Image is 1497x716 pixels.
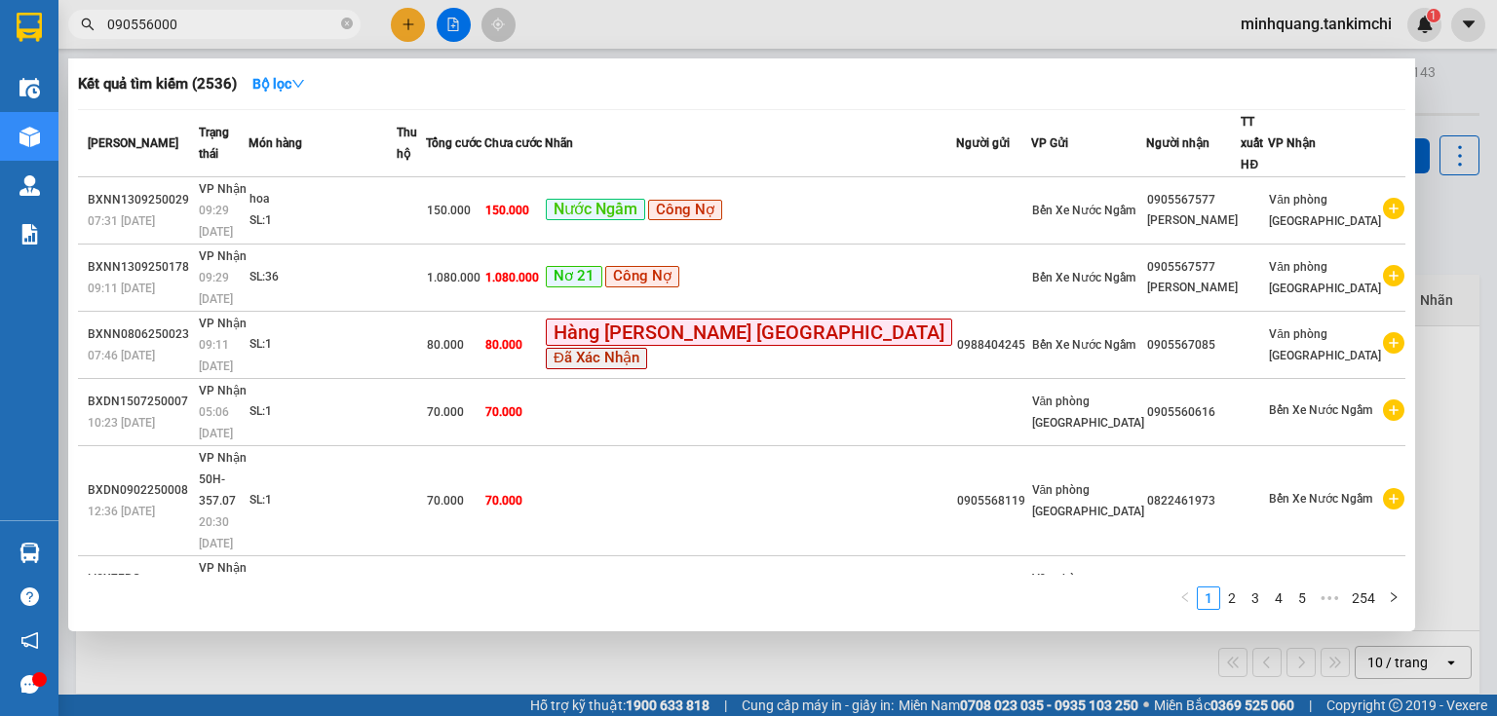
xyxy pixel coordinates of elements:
span: right [1388,591,1400,603]
a: 3 [1245,587,1266,609]
span: 07:31 [DATE] [88,214,155,228]
span: 09:11 [DATE] [199,338,233,373]
div: SL: 1 [249,334,396,356]
span: 12:36 [DATE] [88,505,155,518]
li: Previous Page [1173,586,1197,610]
span: Hàng [PERSON_NAME] [GEOGRAPHIC_DATA] [546,319,952,346]
button: left [1173,586,1197,610]
span: 05:06 [DATE] [199,405,233,440]
div: 0822461973 [1147,491,1241,511]
span: plus-circle [1383,332,1404,354]
span: VP Nhận 50H-357.07 [199,451,247,508]
span: Món hàng [249,136,302,150]
span: 1.080.000 [485,271,539,284]
img: warehouse-icon [19,127,40,147]
span: search [81,18,95,31]
a: 254 [1346,587,1381,609]
div: 0905567577 [1147,190,1241,210]
span: ••• [1314,586,1345,610]
span: 70.000 [485,494,522,508]
span: plus-circle [1383,198,1404,219]
span: plus-circle [1383,265,1404,286]
a: 2 [1221,587,1243,609]
div: 0905560616 [1147,402,1241,423]
span: Bến Xe Nước Ngầm [1032,271,1135,284]
li: 1 [1197,586,1220,610]
img: logo-vxr [17,13,42,42]
span: 70.000 [427,405,464,419]
li: 2 [1220,586,1244,610]
div: LISX7FBQ [88,569,193,589]
img: warehouse-icon [19,175,40,196]
span: 20:30 [DATE] [199,515,233,550]
span: Bến Xe Nước Ngầm [1032,204,1135,217]
div: 0905567085 [1147,335,1241,356]
span: Tổng cước [426,136,481,150]
div: 0988404245 [957,335,1030,356]
span: VP Nhận [1268,136,1316,150]
span: 80.000 [485,338,522,352]
img: warehouse-icon [19,78,40,98]
span: Văn phòng [GEOGRAPHIC_DATA] [1032,483,1144,518]
strong: Bộ lọc [252,76,305,92]
span: Chưa cước [484,136,542,150]
span: 10:23 [DATE] [88,416,155,430]
span: notification [20,631,39,650]
span: 09:29 [DATE] [199,271,233,306]
span: plus-circle [1383,399,1404,421]
button: Bộ lọcdown [237,68,321,99]
span: Văn phòng [GEOGRAPHIC_DATA] [1269,193,1381,228]
div: 0905567577 [1147,257,1241,278]
span: VP Nhận [199,182,247,196]
div: hoa [249,189,396,210]
div: SL: 1 [249,401,396,423]
span: Công Nợ [648,200,722,221]
li: 3 [1244,586,1267,610]
span: 70.000 [485,405,522,419]
span: 09:29 [DATE] [199,204,233,239]
a: 1 [1198,587,1219,609]
span: Trạng thái [199,126,229,161]
div: 0905568119 [957,491,1030,511]
div: SL: 1 [249,210,396,232]
span: Đã Xác Nhận [546,348,647,369]
a: 4 [1268,587,1289,609]
img: warehouse-icon [19,543,40,563]
a: 5 [1291,587,1313,609]
input: Tìm tên, số ĐT hoặc mã đơn [107,14,337,35]
div: SL: 1 [249,490,396,511]
span: Văn phòng [GEOGRAPHIC_DATA] [1032,395,1144,430]
span: Văn phòng [GEOGRAPHIC_DATA] [1032,572,1144,607]
li: 5 [1290,586,1314,610]
div: [PERSON_NAME] [1147,278,1241,298]
span: 150.000 [427,204,471,217]
div: BXNN1309250178 [88,257,193,278]
li: Next 5 Pages [1314,586,1345,610]
span: 80.000 [427,338,464,352]
span: 70.000 [427,494,464,508]
div: [PERSON_NAME] [1147,210,1241,231]
li: Next Page [1382,586,1405,610]
span: Bến Xe Nước Ngầm [1269,403,1372,417]
span: VP Nhận [199,561,247,575]
span: down [291,77,305,91]
span: [PERSON_NAME] [88,136,178,150]
div: BXDN1507250007 [88,392,193,412]
span: TT xuất HĐ [1241,115,1263,171]
span: 07:46 [DATE] [88,349,155,362]
span: plus-circle [1383,488,1404,509]
h3: Kết quả tìm kiếm ( 2536 ) [78,74,237,94]
span: Văn phòng [GEOGRAPHIC_DATA] [1269,327,1381,362]
span: Nhãn [545,136,573,150]
span: Người nhận [1146,136,1209,150]
div: BXNN1309250029 [88,190,193,210]
span: 1.080.000 [427,271,480,284]
div: BXNN0806250023 [88,324,193,345]
span: close-circle [341,18,353,29]
img: solution-icon [19,224,40,245]
li: 4 [1267,586,1290,610]
div: BXDN0902250008 [88,480,193,501]
span: Bến Xe Nước Ngầm [1269,492,1372,506]
span: Người gửi [956,136,1010,150]
span: VP Nhận [199,317,247,330]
